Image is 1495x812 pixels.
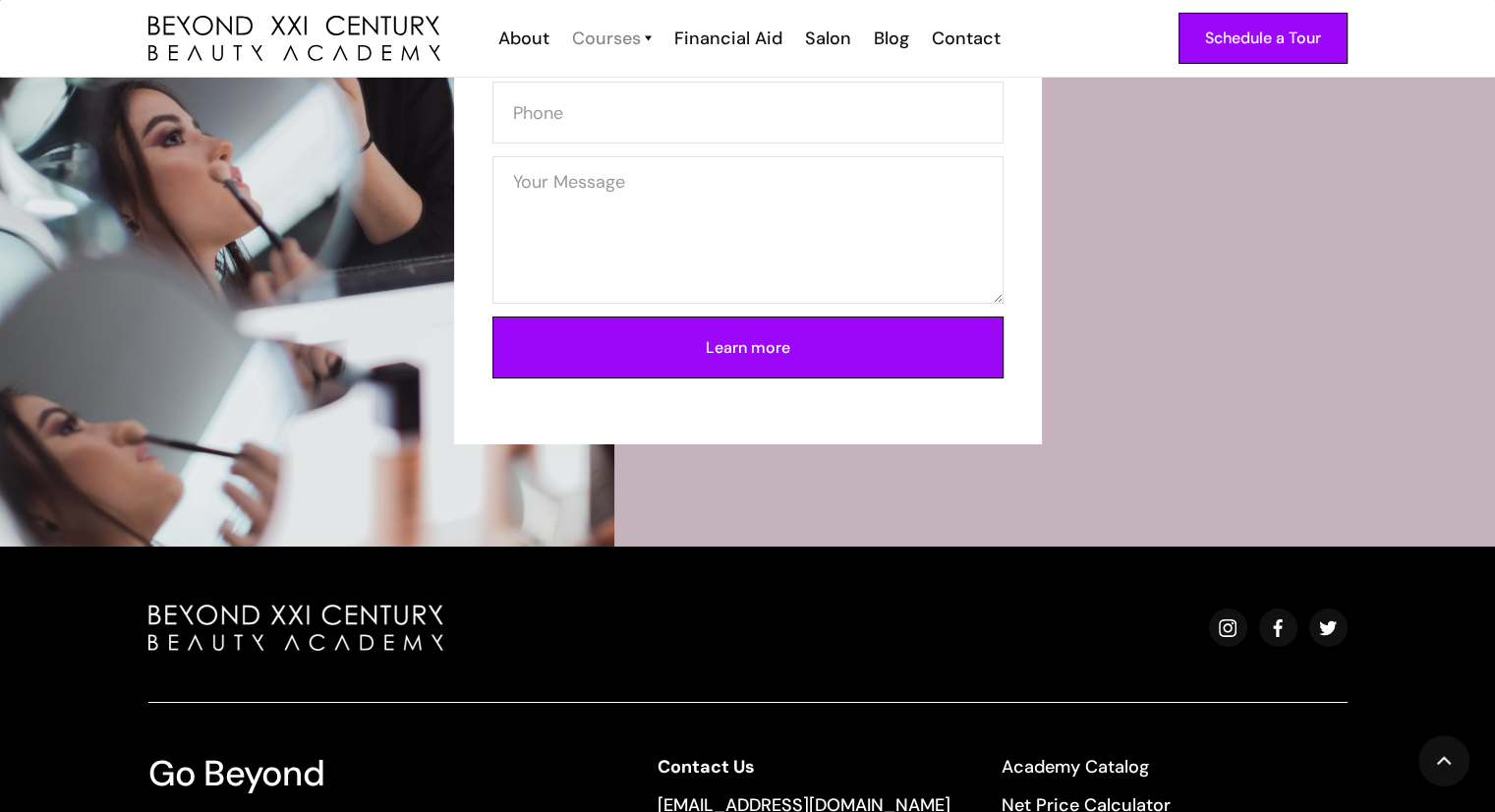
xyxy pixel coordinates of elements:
[148,16,440,62] a: home
[148,754,325,792] h3: Go Beyond
[492,317,1004,378] input: Learn more
[661,26,792,51] a: Financial Aid
[148,605,443,651] img: beyond beauty logo
[492,82,1004,144] input: Phone
[861,26,919,51] a: Blog
[572,26,652,51] a: Courses
[674,26,782,51] div: Financial Aid
[919,26,1010,51] a: Contact
[498,26,549,51] div: About
[792,26,861,51] a: Salon
[572,26,641,51] div: Courses
[486,26,559,51] a: About
[658,755,755,779] strong: Contact Us
[874,26,909,51] div: Blog
[148,16,440,62] img: beyond 21st century beauty academy logo
[805,26,851,51] div: Salon
[1179,13,1348,64] a: Schedule a Tour
[658,754,950,780] a: Contact Us
[932,26,1001,51] div: Contact
[1002,754,1322,780] a: Academy Catalog
[1205,26,1321,51] div: Schedule a Tour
